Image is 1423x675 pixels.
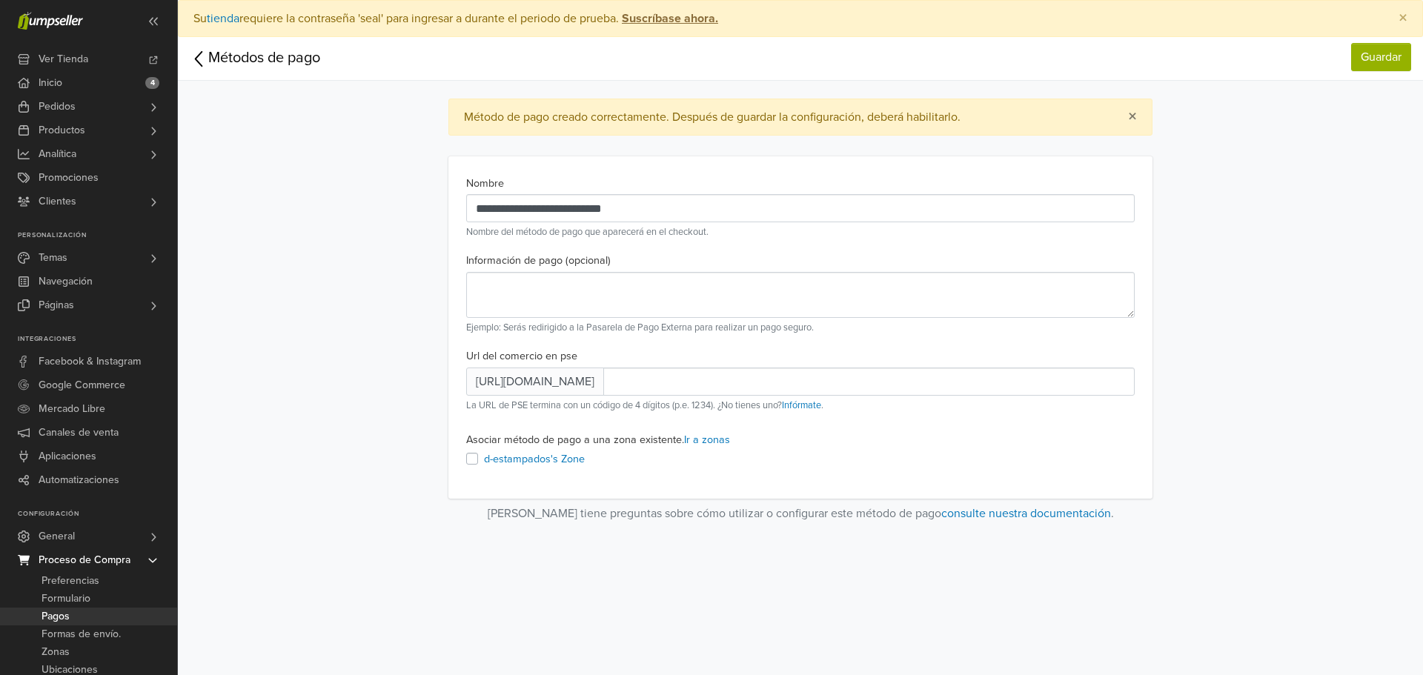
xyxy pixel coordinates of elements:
[466,176,504,192] label: Nombre
[378,505,1223,522] div: [PERSON_NAME] tiene preguntas sobre cómo utilizar o configurar este método de pago .
[466,348,577,365] label: Url del comercio en pse
[39,119,85,142] span: Productos
[466,253,611,269] label: Información de pago (opcional)
[190,47,320,70] a: Métodos de pago
[1384,1,1422,36] button: Close
[18,231,177,240] p: Personalización
[466,321,1135,335] p: Ejemplo: Serás redirigido a la Pasarela de Pago Externa para realizar un pago seguro.
[42,625,121,643] span: Formas de envío.
[42,572,99,590] span: Preferencias
[39,293,74,317] span: Páginas
[42,608,70,625] span: Pagos
[42,590,90,608] span: Formulario
[39,421,119,445] span: Canales de venta
[39,95,76,119] span: Pedidos
[39,397,105,421] span: Mercado Libre
[941,506,1111,521] a: consulte nuestra documentación
[39,468,119,492] span: Automatizaciones
[39,270,93,293] span: Navegación
[39,47,88,71] span: Ver Tienda
[782,399,821,411] a: Infórmate
[466,368,604,396] span: [URL][DOMAIN_NAME]
[466,432,730,448] label: Asociar método de pago a una zona existente.
[145,77,159,89] span: 4
[484,453,585,465] a: d-estampados's Zone
[466,399,1135,413] p: La URL de PSE termina con un código de 4 dígitos (p.e. 1234). ¿No tienes uno? .
[39,190,76,213] span: Clientes
[448,99,1152,136] div: Método de pago creado correctamente. Después de guardar la configuración, deberá habilitarlo.
[1128,108,1137,126] button: ×
[39,71,62,95] span: Inicio
[207,11,239,26] a: tienda
[619,11,718,26] a: Suscríbase ahora.
[39,166,99,190] span: Promociones
[39,246,67,270] span: Temas
[39,373,125,397] span: Google Commerce
[1399,7,1407,29] span: ×
[684,433,730,446] a: Ir a zonas
[622,11,718,26] strong: Suscríbase ahora.
[18,335,177,344] p: Integraciones
[18,510,177,519] p: Configuración
[39,548,130,572] span: Proceso de Compra
[39,525,75,548] span: General
[39,445,96,468] span: Aplicaciones
[1351,43,1411,71] a: Guardar
[466,225,1135,239] p: Nombre del método de pago que aparecerá en el checkout.
[39,350,141,373] span: Facebook & Instagram
[42,643,70,661] span: Zonas
[39,142,76,166] span: Analítica
[142,9,165,33] a: Colapsar Menú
